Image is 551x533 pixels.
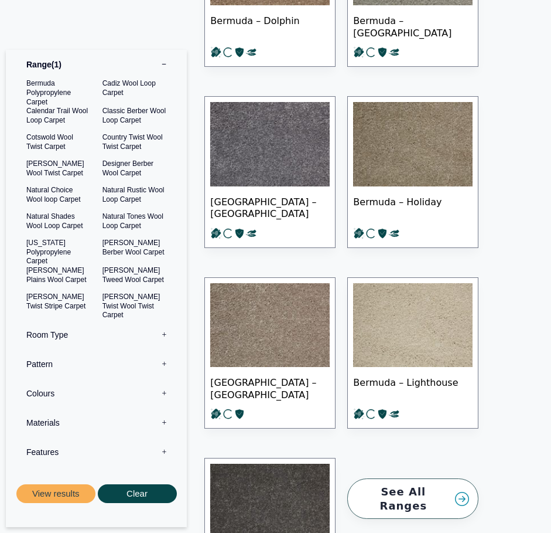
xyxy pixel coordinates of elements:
a: [GEOGRAPHIC_DATA] – [GEOGRAPHIC_DATA] [204,96,336,248]
a: Bermuda – Lighthouse [347,277,478,429]
button: View results [16,484,95,503]
label: Features [15,437,178,466]
label: Range [15,50,178,79]
span: 1 [52,60,61,69]
span: Bermuda – Lighthouse [353,367,473,408]
a: See All Ranges [347,478,478,519]
span: Bermuda – Holiday [353,186,473,228]
img: Bermuda Holiday [353,102,473,186]
img: Bermuda- lighthouse [353,283,473,368]
span: [GEOGRAPHIC_DATA] – [GEOGRAPHIC_DATA] [210,186,330,228]
span: Bermuda – Dolphin [210,5,330,46]
label: Pattern [15,349,178,378]
a: Bermuda – Holiday [347,96,478,248]
span: Bermuda – [GEOGRAPHIC_DATA] [353,5,473,46]
a: [GEOGRAPHIC_DATA] – [GEOGRAPHIC_DATA] [204,277,336,429]
img: Bermuda Island [210,283,330,368]
span: [GEOGRAPHIC_DATA] – [GEOGRAPHIC_DATA] [210,367,330,408]
label: Materials [15,408,178,437]
button: Clear [98,484,177,503]
label: Colours [15,378,178,408]
label: Room Type [15,320,178,349]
